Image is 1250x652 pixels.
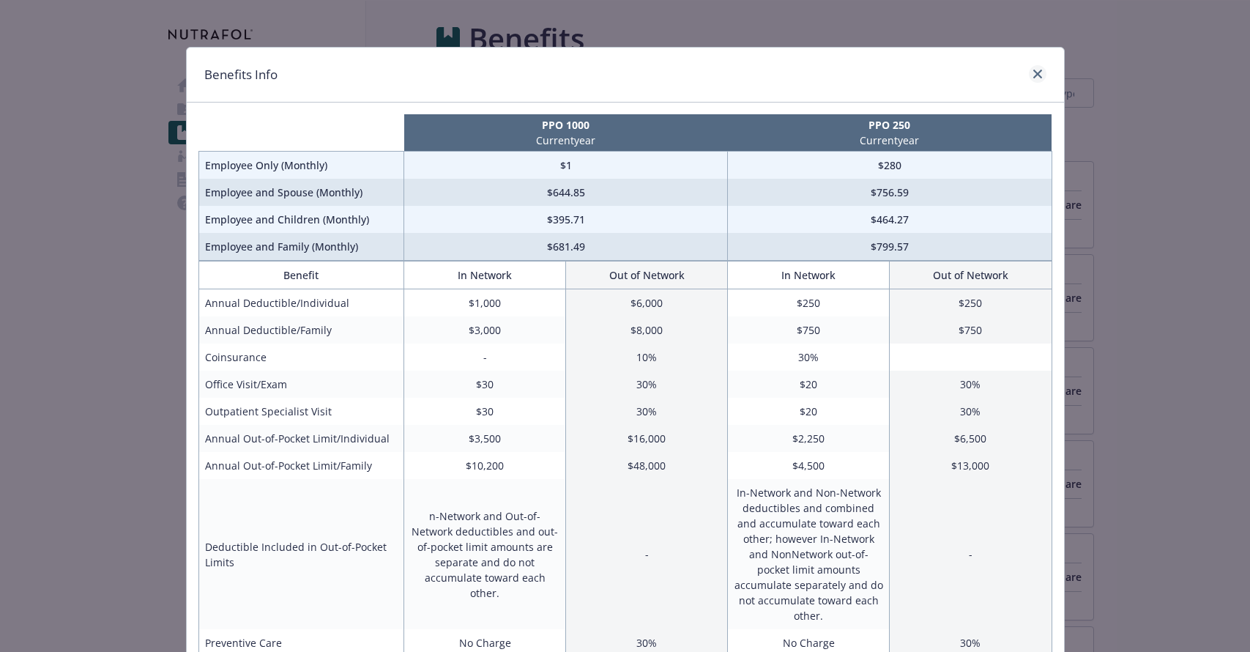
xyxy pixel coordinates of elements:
td: $3,500 [404,425,566,452]
td: 30% [566,371,728,398]
td: $681.49 [404,233,728,261]
a: close [1029,65,1046,83]
td: Annual Deductible/Individual [198,289,404,317]
td: $250 [728,289,890,317]
td: 30% [566,398,728,425]
th: In Network [728,262,890,289]
td: $464.27 [728,206,1052,233]
th: Out of Network [890,262,1052,289]
td: In-Network and Non-Network deductibles and combined and accumulate toward each other; however In-... [728,479,890,629]
td: - [566,479,728,629]
td: Coinsurance [198,344,404,371]
td: $644.85 [404,179,728,206]
td: Employee and Spouse (Monthly) [198,179,404,206]
td: $10,200 [404,452,566,479]
th: intentionally left blank [198,114,404,152]
td: $6,000 [566,289,728,317]
td: Annual Out-of-Pocket Limit/Family [198,452,404,479]
td: $20 [728,371,890,398]
th: Benefit [198,262,404,289]
td: Employee and Children (Monthly) [198,206,404,233]
td: Employee and Family (Monthly) [198,233,404,261]
td: 30% [890,371,1052,398]
td: $280 [728,152,1052,179]
td: Annual Out-of-Pocket Limit/Individual [198,425,404,452]
td: $2,250 [728,425,890,452]
p: Current year [731,133,1049,148]
td: $48,000 [566,452,728,479]
td: $750 [728,316,890,344]
td: Deductible Included in Out-of-Pocket Limits [198,479,404,629]
td: $30 [404,398,566,425]
td: n-Network and Out-of-Network deductibles and out-of-pocket limit amounts are separate and do not ... [404,479,566,629]
td: Annual Deductible/Family [198,316,404,344]
td: Employee Only (Monthly) [198,152,404,179]
td: $250 [890,289,1052,317]
td: 30% [890,398,1052,425]
td: $16,000 [566,425,728,452]
td: - [404,344,566,371]
th: Out of Network [566,262,728,289]
td: $30 [404,371,566,398]
td: - [890,479,1052,629]
td: $3,000 [404,316,566,344]
td: $4,500 [728,452,890,479]
h1: Benefits Info [204,65,278,84]
td: $1 [404,152,728,179]
td: Outpatient Specialist Visit [198,398,404,425]
td: $8,000 [566,316,728,344]
td: $13,000 [890,452,1052,479]
td: $750 [890,316,1052,344]
td: $756.59 [728,179,1052,206]
td: 10% [566,344,728,371]
p: Current year [407,133,725,148]
td: 30% [728,344,890,371]
td: $799.57 [728,233,1052,261]
td: $1,000 [404,289,566,317]
td: $20 [728,398,890,425]
td: $395.71 [404,206,728,233]
td: $6,500 [890,425,1052,452]
p: PPO 1000 [407,117,725,133]
th: In Network [404,262,566,289]
td: Office Visit/Exam [198,371,404,398]
p: PPO 250 [731,117,1049,133]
